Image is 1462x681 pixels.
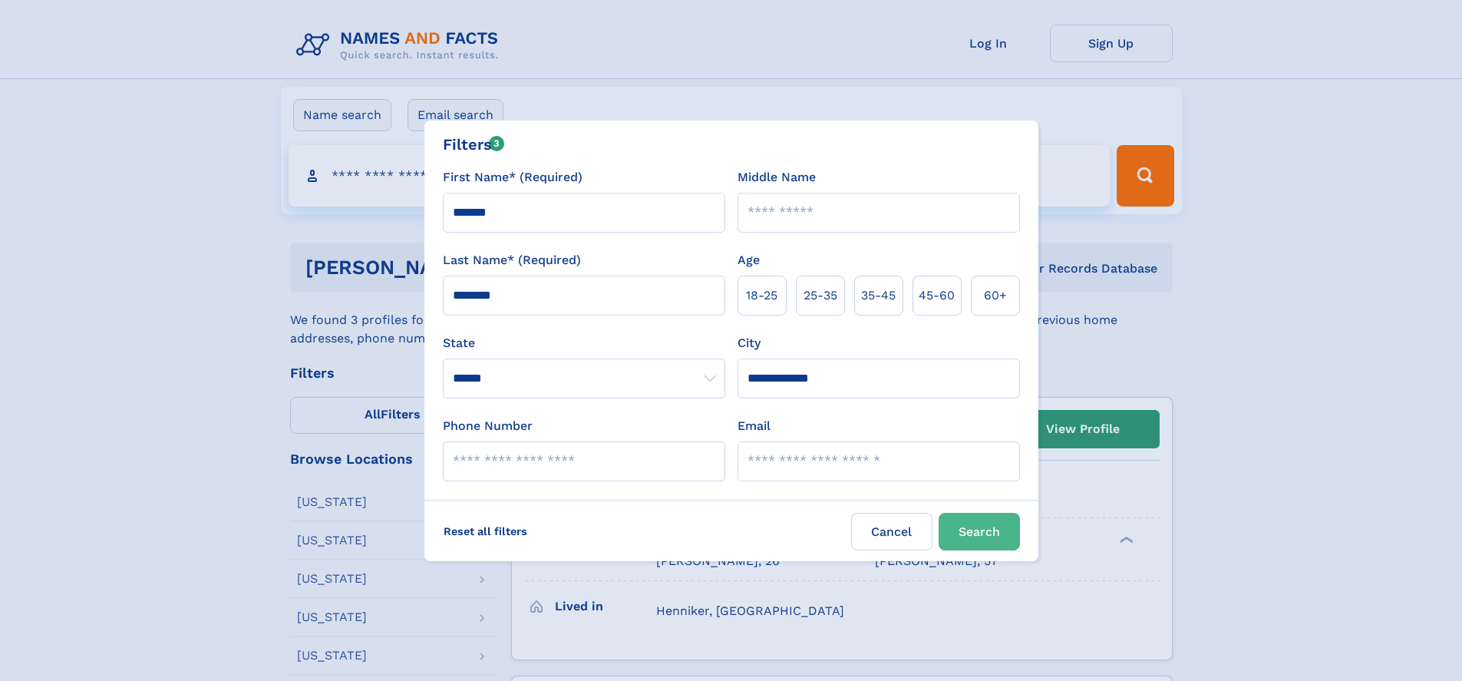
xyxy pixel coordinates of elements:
[738,417,771,435] label: Email
[434,513,537,550] label: Reset all filters
[443,168,582,187] label: First Name* (Required)
[939,513,1020,550] button: Search
[851,513,932,550] label: Cancel
[984,286,1007,305] span: 60+
[861,286,896,305] span: 35‑45
[443,251,581,269] label: Last Name* (Required)
[919,286,955,305] span: 45‑60
[738,334,761,352] label: City
[738,251,760,269] label: Age
[443,334,725,352] label: State
[804,286,837,305] span: 25‑35
[738,168,816,187] label: Middle Name
[443,417,533,435] label: Phone Number
[746,286,777,305] span: 18‑25
[443,133,505,156] div: Filters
